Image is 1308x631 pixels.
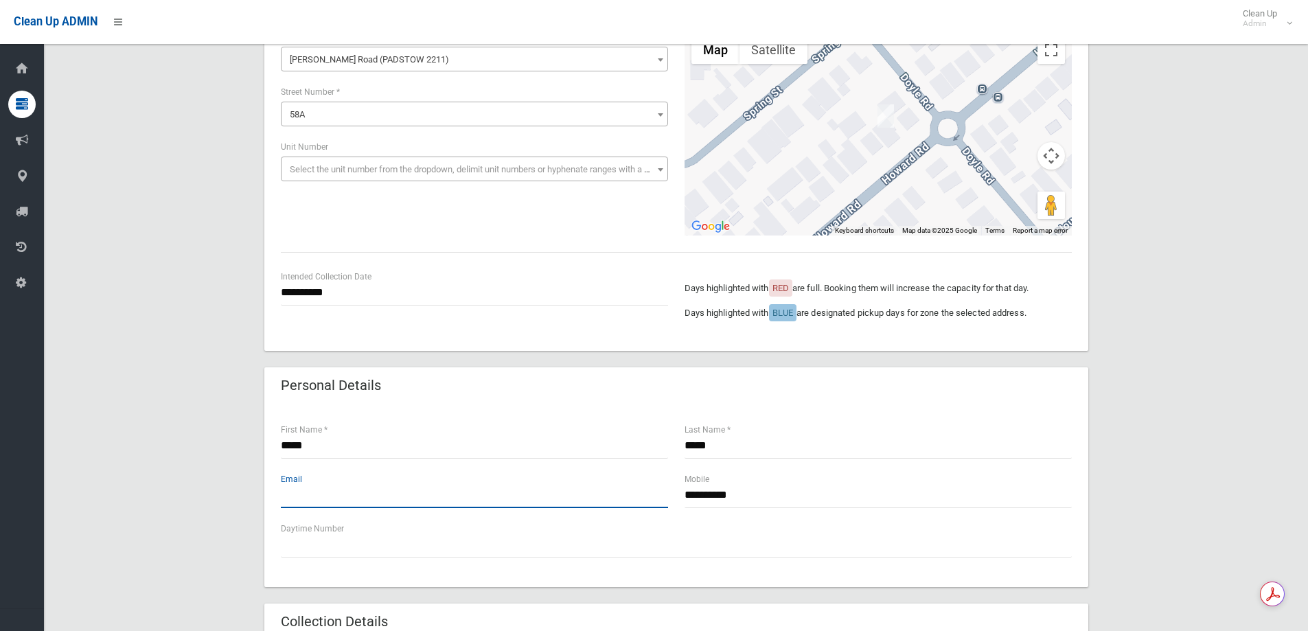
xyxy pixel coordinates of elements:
[14,15,97,28] span: Clean Up ADMIN
[688,218,733,236] img: Google
[1236,8,1291,29] span: Clean Up
[902,227,977,234] span: Map data ©2025 Google
[772,283,789,293] span: RED
[1037,192,1065,219] button: Drag Pegman onto the map to open Street View
[688,218,733,236] a: Open this area in Google Maps (opens a new window)
[739,36,807,64] button: Show satellite imagery
[290,164,674,174] span: Select the unit number from the dropdown, delimit unit numbers or hyphenate ranges with a comma
[691,36,739,64] button: Show street map
[772,308,793,318] span: BLUE
[1037,36,1065,64] button: Toggle fullscreen view
[281,47,668,71] span: Howard Road (PADSTOW 2211)
[1037,142,1065,170] button: Map camera controls
[1013,227,1068,234] a: Report a map error
[877,104,894,128] div: 58A Howard Road, PADSTOW NSW 2211
[284,105,665,124] span: 58A
[284,50,665,69] span: Howard Road (PADSTOW 2211)
[1243,19,1277,29] small: Admin
[685,280,1072,297] p: Days highlighted with are full. Booking them will increase the capacity for that day.
[290,109,305,119] span: 58A
[985,227,1005,234] a: Terms (opens in new tab)
[264,372,398,399] header: Personal Details
[685,305,1072,321] p: Days highlighted with are designated pickup days for zone the selected address.
[835,226,894,236] button: Keyboard shortcuts
[281,102,668,126] span: 58A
